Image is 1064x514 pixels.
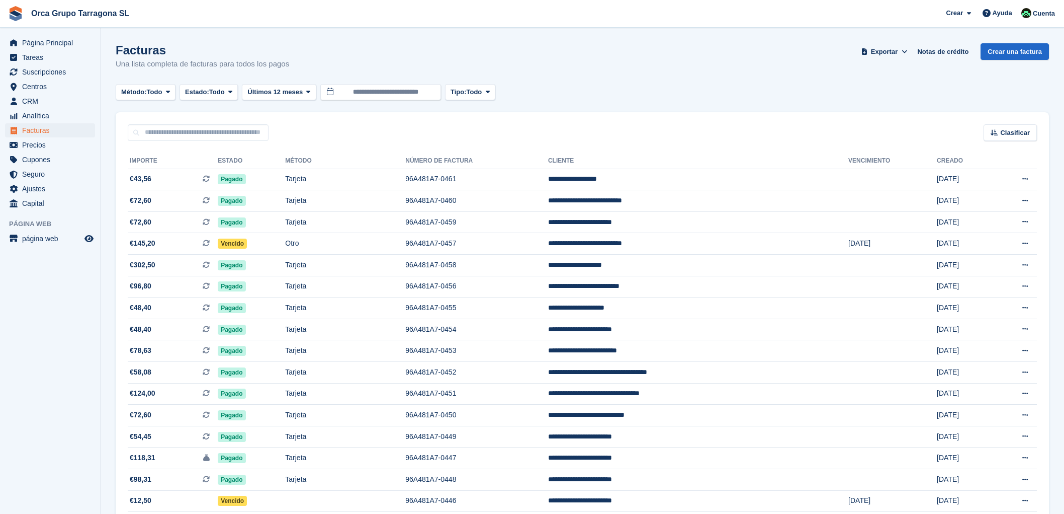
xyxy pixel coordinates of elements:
[22,50,82,64] span: Tareas
[5,196,95,210] a: menu
[871,47,898,57] span: Exportar
[83,233,95,245] a: Vista previa de la tienda
[180,84,238,101] button: Estado: Todo
[121,87,147,97] span: Método:
[285,233,405,255] td: Otro
[937,426,992,448] td: [DATE]
[946,8,963,18] span: Crear
[937,383,992,405] td: [DATE]
[1033,9,1055,19] span: Cuenta
[218,432,245,442] span: Pagado
[285,190,405,212] td: Tarjeta
[405,319,548,340] td: 96A481A7-0454
[116,58,289,70] p: Una lista completa de facturas para todos los pagos
[22,80,82,94] span: Centros
[218,475,245,485] span: Pagado
[22,94,82,108] span: CRM
[285,383,405,405] td: Tarjeta
[242,84,316,101] button: Últimos 12 meses
[22,232,82,246] span: página web
[405,383,548,405] td: 96A481A7-0451
[218,325,245,335] span: Pagado
[1000,128,1030,138] span: Clasificar
[218,496,247,506] span: Vencido
[405,211,548,233] td: 96A481A7-0459
[218,303,245,313] span: Pagado
[22,109,82,123] span: Analítica
[130,260,155,270] span: €302,50
[405,490,548,512] td: 96A481A7-0446
[185,87,209,97] span: Estado:
[937,362,992,384] td: [DATE]
[848,233,937,255] td: [DATE]
[147,87,162,97] span: Todo
[937,190,992,212] td: [DATE]
[285,469,405,491] td: Tarjeta
[937,298,992,319] td: [DATE]
[218,410,245,420] span: Pagado
[5,36,95,50] a: menu
[848,490,937,512] td: [DATE]
[405,153,548,169] th: Número de factura
[937,211,992,233] td: [DATE]
[466,87,482,97] span: Todo
[285,362,405,384] td: Tarjeta
[218,368,245,378] span: Pagado
[22,167,82,181] span: Seguro
[130,345,151,356] span: €78,63
[285,169,405,190] td: Tarjeta
[130,410,151,420] span: €72,60
[130,367,151,378] span: €58,08
[937,405,992,426] td: [DATE]
[1021,8,1031,18] img: Tania
[218,389,245,399] span: Pagado
[937,153,992,169] th: Creado
[130,474,151,485] span: €98,31
[937,255,992,276] td: [DATE]
[209,87,225,97] span: Todo
[5,65,95,79] a: menu
[128,153,218,169] th: Importe
[130,217,151,228] span: €72,60
[285,340,405,362] td: Tarjeta
[27,5,133,22] a: Orca Grupo Tarragona SL
[285,448,405,469] td: Tarjeta
[22,153,82,167] span: Cupones
[130,195,151,206] span: €72,60
[218,217,245,228] span: Pagado
[405,255,548,276] td: 96A481A7-0458
[405,233,548,255] td: 96A481A7-0457
[993,8,1012,18] span: Ayuda
[5,80,95,94] a: menu
[22,138,82,152] span: Precios
[937,490,992,512] td: [DATE]
[130,238,155,249] span: €145,20
[913,43,972,60] a: Notas de crédito
[285,153,405,169] th: Método
[5,153,95,167] a: menu
[130,431,151,442] span: €54,45
[130,453,155,463] span: €118,31
[130,495,151,506] span: €12,50
[285,276,405,298] td: Tarjeta
[218,260,245,270] span: Pagado
[5,232,95,246] a: menú
[285,405,405,426] td: Tarjeta
[8,6,23,21] img: stora-icon-8386f47178a22dfd0bd8f6a31ec36ba5ce8667c1dd55bd0f319d3a0aa187defe.svg
[405,469,548,491] td: 96A481A7-0448
[5,167,95,181] a: menu
[859,43,910,60] button: Exportar
[451,87,467,97] span: Tipo:
[130,324,151,335] span: €48,40
[22,36,82,50] span: Página Principal
[130,174,151,184] span: €43,56
[130,388,155,399] span: €124,00
[22,182,82,196] span: Ajustes
[937,448,992,469] td: [DATE]
[937,276,992,298] td: [DATE]
[116,43,289,57] h1: Facturas
[937,469,992,491] td: [DATE]
[285,319,405,340] td: Tarjeta
[548,153,848,169] th: Cliente
[405,298,548,319] td: 96A481A7-0455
